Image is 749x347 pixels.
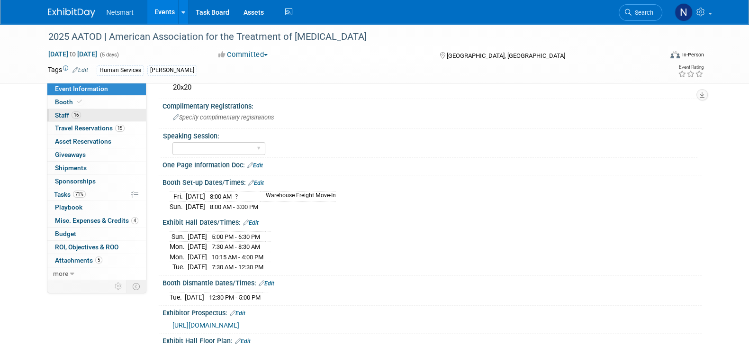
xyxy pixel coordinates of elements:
td: Personalize Event Tab Strip [110,280,127,292]
a: Edit [248,180,264,186]
span: 7:30 AM - 12:30 PM [212,264,263,271]
td: Sun. [170,201,186,211]
a: Shipments [47,162,146,174]
a: Attachments5 [47,254,146,267]
span: Travel Reservations [55,124,125,132]
span: 7:30 AM - 8:30 AM [212,243,260,250]
span: Netsmart [107,9,134,16]
span: [DATE] [DATE] [48,50,98,58]
td: [DATE] [188,231,207,242]
span: Asset Reservations [55,137,111,145]
div: [PERSON_NAME] [147,65,197,75]
div: Exhibitor Prospectus: [162,306,702,318]
span: Specify complimentary registrations [173,114,274,121]
span: Misc. Expenses & Credits [55,217,138,224]
span: Shipments [55,164,87,172]
td: Tue. [170,292,185,302]
div: Event Rating [677,65,703,70]
span: 4 [131,217,138,224]
div: Exhibit Hall Floor Plan: [162,334,702,346]
a: more [47,267,146,280]
span: Budget [55,230,76,237]
span: 12:30 PM - 5:00 PM [209,294,261,301]
a: Edit [235,338,251,345]
td: Toggle Event Tabs [126,280,146,292]
div: Event Format [606,49,704,64]
span: Event Information [55,85,108,92]
td: [DATE] [188,252,207,262]
td: Warehouse Freight Move-In [260,192,336,202]
a: Event Information [47,82,146,95]
td: Sun. [170,231,188,242]
span: Booth [55,98,84,106]
span: (5 days) [99,52,119,58]
div: 2025 AATOD | American Association for the Treatment of [MEDICAL_DATA] [45,28,648,46]
span: 5 [95,256,102,264]
td: [DATE] [185,292,204,302]
div: Booth Set-up Dates/Times: [162,175,702,188]
a: Edit [259,280,274,287]
td: Tue. [170,262,188,272]
a: Travel Reservations15 [47,122,146,135]
span: 10:15 AM - 4:00 PM [212,254,263,261]
span: 8:00 AM - [210,193,238,200]
img: Nina Finn [675,3,693,21]
span: ? [235,193,238,200]
a: Edit [247,162,263,169]
span: [GEOGRAPHIC_DATA], [GEOGRAPHIC_DATA] [447,52,565,59]
span: Attachments [55,256,102,264]
td: Mon. [170,242,188,252]
span: 16 [72,111,81,119]
span: Tasks [54,191,86,198]
a: Edit [230,310,245,317]
a: Tasks71% [47,188,146,201]
a: Sponsorships [47,175,146,188]
i: Booth reservation complete [77,99,82,104]
a: Staff16 [47,109,146,122]
td: [DATE] [186,192,205,202]
a: Booth [47,96,146,109]
div: 20x20 [170,80,695,95]
span: Search [632,9,653,16]
a: ROI, Objectives & ROO [47,241,146,254]
a: Budget [47,228,146,240]
span: Staff [55,111,81,119]
a: [URL][DOMAIN_NAME] [172,321,239,329]
div: Speaking Session: [163,129,697,141]
span: 5:00 PM - 6:30 PM [212,233,260,240]
img: ExhibitDay [48,8,95,18]
span: 15 [115,125,125,132]
a: Search [619,4,662,21]
img: Format-Inperson.png [670,51,680,58]
a: Misc. Expenses & Credits4 [47,214,146,227]
a: Giveaways [47,148,146,161]
span: Sponsorships [55,177,96,185]
span: Giveaways [55,151,86,158]
div: One Page Information Doc: [162,158,702,170]
button: Committed [215,50,271,60]
span: 8:00 AM - 3:00 PM [210,203,258,210]
span: more [53,270,68,277]
span: 71% [73,191,86,198]
a: Asset Reservations [47,135,146,148]
div: Complimentary Registrations: [162,99,702,111]
div: Booth Dismantle Dates/Times: [162,276,702,288]
a: Edit [72,67,88,73]
span: Playbook [55,203,82,211]
td: [DATE] [186,201,205,211]
span: to [68,50,77,58]
td: [DATE] [188,242,207,252]
div: In-Person [681,51,704,58]
td: Tags [48,65,88,76]
span: ROI, Objectives & ROO [55,243,118,251]
td: Fri. [170,192,186,202]
td: [DATE] [188,262,207,272]
a: Edit [243,219,259,226]
a: Playbook [47,201,146,214]
td: Mon. [170,252,188,262]
div: Human Services [97,65,144,75]
div: Exhibit Hall Dates/Times: [162,215,702,228]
